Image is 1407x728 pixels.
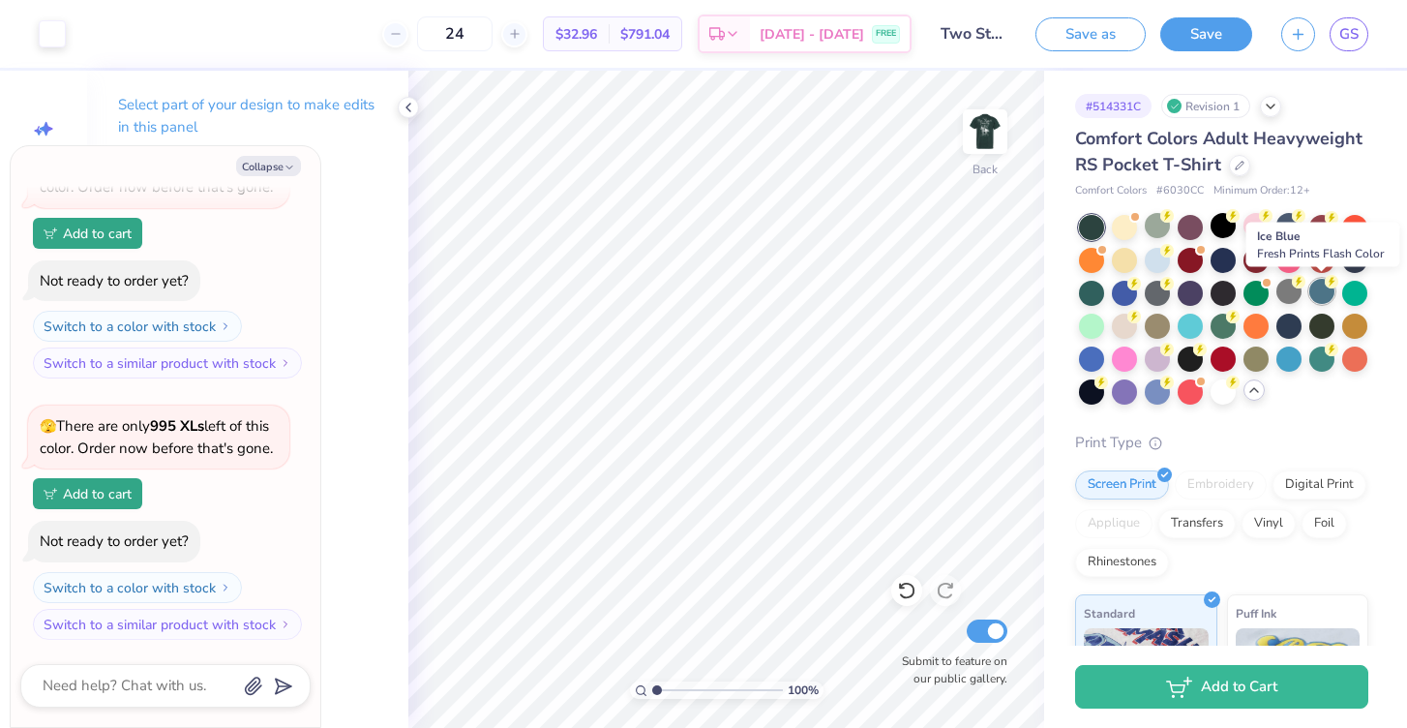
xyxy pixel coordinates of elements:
span: Standard [1084,603,1135,623]
span: Minimum Order: 12 + [1213,183,1310,199]
span: FREE [876,27,896,41]
button: Switch to a color with stock [33,311,242,342]
label: Submit to feature on our public gallery. [891,652,1007,687]
div: Not ready to order yet? [40,531,189,551]
div: Embroidery [1175,470,1267,500]
div: Not ready to order yet? [40,271,189,290]
div: Screen Print [1075,470,1169,500]
p: Select part of your design to make edits in this panel [118,94,377,138]
span: 🫣 [40,417,56,436]
img: Back [966,112,1004,151]
img: Switch to a color with stock [220,582,231,593]
input: – – [417,16,493,51]
div: Rhinestones [1075,548,1169,577]
div: Digital Print [1272,470,1366,500]
button: Save [1160,17,1252,51]
img: Standard [1084,628,1209,725]
button: Switch to a similar product with stock [33,609,302,640]
strong: 995 XLs [150,416,204,436]
a: GS [1330,17,1368,51]
div: Vinyl [1242,509,1296,538]
input: Untitled Design [926,15,1021,53]
button: Collapse [236,156,301,176]
span: # 6030CC [1156,183,1204,199]
button: Add to cart [33,478,142,509]
span: Comfort Colors [1075,183,1147,199]
img: Add to cart [44,227,57,239]
button: Switch to a color with stock [33,572,242,603]
button: Switch to a similar product with stock [33,348,302,379]
img: Add to cart [44,488,57,500]
span: GS [1339,23,1359,45]
div: Ice Blue [1246,223,1400,267]
span: Comfort Colors Adult Heavyweight RS Pocket T-Shirt [1075,127,1362,176]
div: Foil [1302,509,1347,538]
img: Switch to a similar product with stock [280,619,291,630]
span: [DATE] - [DATE] [760,24,864,45]
div: Print Type [1075,432,1368,454]
img: Switch to a similar product with stock [280,357,291,369]
div: Transfers [1158,509,1236,538]
button: Add to Cart [1075,665,1368,709]
img: Puff Ink [1236,628,1361,725]
button: Add to cart [33,218,142,249]
img: Switch to a color with stock [220,320,231,332]
div: # 514331C [1075,94,1152,118]
span: Image AI [21,143,67,159]
span: $32.96 [555,24,597,45]
span: 100 % [788,682,819,699]
span: $791.04 [620,24,670,45]
div: Back [973,161,998,178]
div: Applique [1075,509,1153,538]
div: Revision 1 [1161,94,1250,118]
span: Puff Ink [1236,603,1276,623]
span: Fresh Prints Flash Color [1257,246,1384,261]
span: There are only left of this color. Order now before that's gone. [40,416,273,458]
button: Save as [1035,17,1146,51]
